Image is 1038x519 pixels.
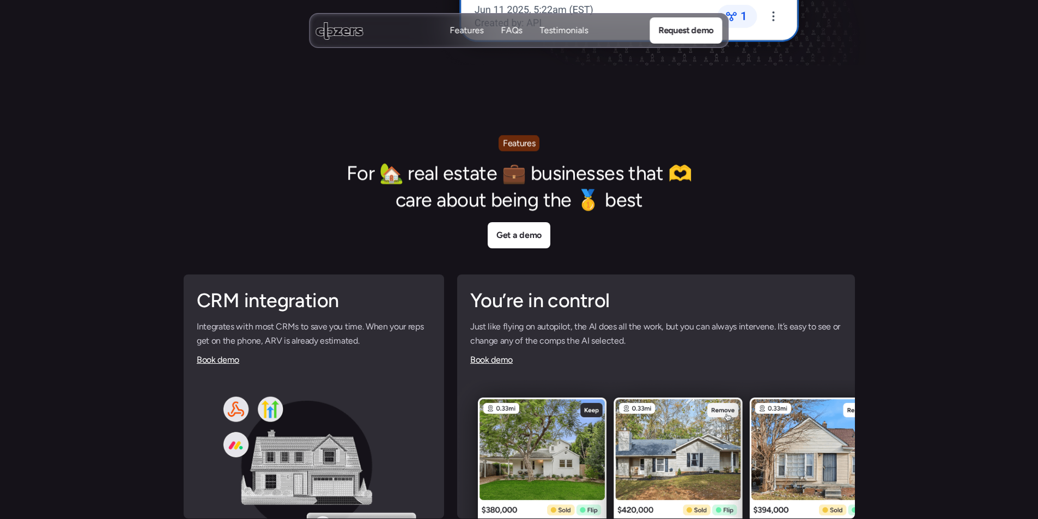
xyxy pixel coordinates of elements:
a: Get a demo [488,222,550,248]
p: FAQs [501,36,523,48]
p: Features [450,36,484,48]
a: FAQsFAQs [501,25,523,37]
a: FeaturesFeatures [450,25,484,37]
h2: CRM integration [197,288,431,314]
a: Request demo [649,17,722,44]
a: Book demo [470,355,513,365]
p: Request demo [658,23,713,38]
p: Testimonials [540,24,588,36]
p: Integrates with most CRMs to save you time. When your reps get on the phone, ARV is already estim... [197,320,431,347]
h2: For 🏡 real estate 💼 businesses that 🫶 care about being the 🥇 best [334,160,705,213]
p: Features [503,136,535,150]
p: Just like flying on autopilot, the AI does all the work, but you can always intervene. It’s easy ... [470,320,842,347]
a: TestimonialsTestimonials [540,25,588,37]
p: Testimonials [540,36,588,48]
h2: You’re in control [470,288,842,314]
p: Get a demo [496,228,542,242]
a: Book demo [197,355,239,365]
p: Features [450,25,484,36]
p: FAQs [501,25,523,36]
